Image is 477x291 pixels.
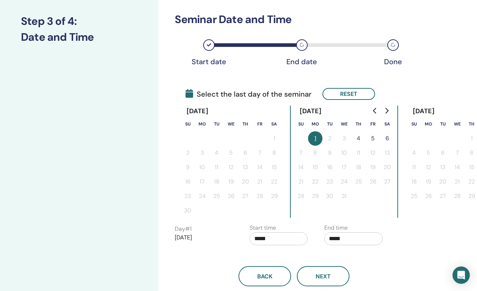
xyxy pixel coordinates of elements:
[209,146,224,160] button: 4
[238,117,253,131] th: Thursday
[238,189,253,203] button: 27
[351,146,366,160] button: 11
[351,131,366,146] button: 4
[366,175,380,189] button: 26
[308,146,322,160] button: 8
[322,160,337,175] button: 16
[421,160,436,175] button: 12
[180,160,195,175] button: 9
[238,146,253,160] button: 6
[253,160,267,175] button: 14
[253,175,267,189] button: 21
[375,57,411,66] div: Done
[407,160,421,175] button: 11
[175,13,413,26] h3: Seminar Date and Time
[380,117,394,131] th: Saturday
[224,175,238,189] button: 19
[186,89,312,100] span: Select the last day of the seminar
[297,266,349,286] button: Next
[250,224,276,232] label: Start time
[267,160,281,175] button: 15
[450,175,464,189] button: 21
[308,131,322,146] button: 1
[421,117,436,131] th: Monday
[180,146,195,160] button: 2
[294,146,308,160] button: 7
[267,175,281,189] button: 22
[450,160,464,175] button: 14
[284,57,320,66] div: End date
[322,117,337,131] th: Tuesday
[267,117,281,131] th: Saturday
[322,189,337,203] button: 30
[324,224,348,232] label: End time
[191,57,227,66] div: Start date
[322,131,337,146] button: 2
[175,233,233,242] p: [DATE]
[436,189,450,203] button: 27
[337,189,351,203] button: 31
[224,160,238,175] button: 12
[209,160,224,175] button: 11
[351,175,366,189] button: 25
[316,273,331,280] span: Next
[308,117,322,131] th: Monday
[180,117,195,131] th: Sunday
[294,117,308,131] th: Sunday
[366,146,380,160] button: 12
[450,117,464,131] th: Wednesday
[267,146,281,160] button: 8
[238,175,253,189] button: 20
[21,15,137,28] h3: Step 3 of 4 :
[308,189,322,203] button: 29
[180,106,214,117] div: [DATE]
[421,189,436,203] button: 26
[267,131,281,146] button: 1
[294,160,308,175] button: 14
[366,131,380,146] button: 5
[209,175,224,189] button: 18
[421,146,436,160] button: 5
[180,203,195,218] button: 30
[238,160,253,175] button: 13
[337,117,351,131] th: Wednesday
[239,266,291,286] button: Back
[436,160,450,175] button: 13
[407,146,421,160] button: 4
[380,131,394,146] button: 6
[453,266,470,284] div: Open Intercom Messenger
[369,103,381,118] button: Go to previous month
[308,160,322,175] button: 15
[366,160,380,175] button: 19
[195,117,209,131] th: Monday
[380,175,394,189] button: 27
[180,175,195,189] button: 16
[407,106,440,117] div: [DATE]
[337,131,351,146] button: 3
[224,146,238,160] button: 5
[450,189,464,203] button: 28
[322,146,337,160] button: 9
[294,106,327,117] div: [DATE]
[224,189,238,203] button: 26
[253,146,267,160] button: 7
[407,117,421,131] th: Sunday
[195,146,209,160] button: 3
[351,117,366,131] th: Thursday
[407,175,421,189] button: 18
[380,160,394,175] button: 20
[366,117,380,131] th: Friday
[380,146,394,160] button: 13
[21,31,137,44] h3: Date and Time
[450,146,464,160] button: 7
[436,175,450,189] button: 20
[294,175,308,189] button: 21
[209,189,224,203] button: 25
[351,160,366,175] button: 18
[407,189,421,203] button: 25
[421,175,436,189] button: 19
[195,175,209,189] button: 17
[308,175,322,189] button: 22
[195,189,209,203] button: 24
[224,117,238,131] th: Wednesday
